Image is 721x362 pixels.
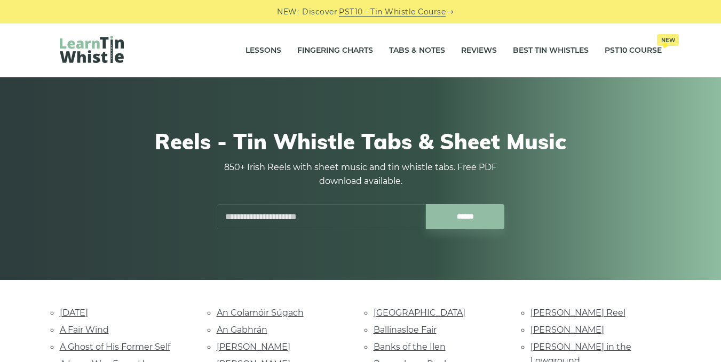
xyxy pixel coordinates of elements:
[60,342,170,352] a: A Ghost of His Former Self
[217,342,290,352] a: [PERSON_NAME]
[513,37,589,64] a: Best Tin Whistles
[217,308,304,318] a: An Colamóir Súgach
[657,34,679,46] span: New
[245,37,281,64] a: Lessons
[530,325,604,335] a: [PERSON_NAME]
[461,37,497,64] a: Reviews
[297,37,373,64] a: Fingering Charts
[60,308,88,318] a: [DATE]
[217,160,505,188] p: 850+ Irish Reels with sheet music and tin whistle tabs. Free PDF download available.
[374,342,446,352] a: Banks of the Ilen
[374,325,437,335] a: Ballinasloe Fair
[374,308,465,318] a: [GEOGRAPHIC_DATA]
[605,37,662,64] a: PST10 CourseNew
[60,325,109,335] a: A Fair Wind
[389,37,445,64] a: Tabs & Notes
[530,308,625,318] a: [PERSON_NAME] Reel
[60,36,124,63] img: LearnTinWhistle.com
[60,128,662,154] h1: Reels - Tin Whistle Tabs & Sheet Music
[217,325,267,335] a: An Gabhrán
